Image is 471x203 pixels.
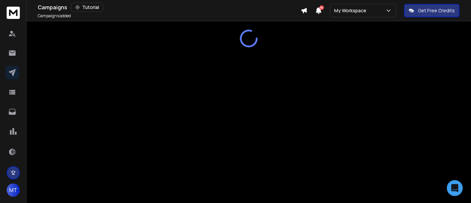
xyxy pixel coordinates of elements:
[404,4,459,17] button: Get Free Credits
[38,3,301,12] div: Campaigns
[418,7,455,14] p: Get Free Credits
[7,183,20,197] button: MT
[319,5,324,10] span: 50
[447,180,463,196] div: Open Intercom Messenger
[38,13,71,19] p: Campaigns added
[71,3,103,12] button: Tutorial
[334,7,369,14] p: My Workspace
